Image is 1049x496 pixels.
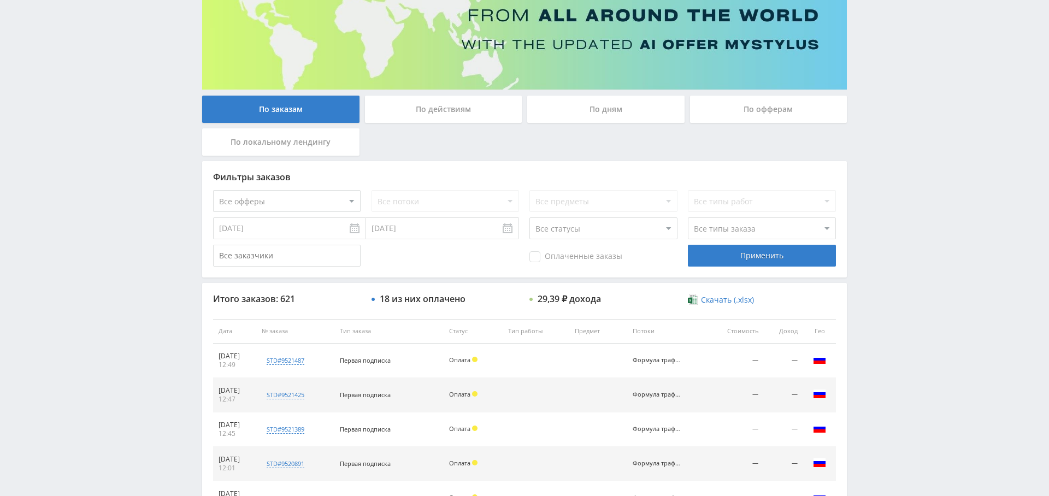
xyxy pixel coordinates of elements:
[503,319,569,344] th: Тип работы
[472,357,478,362] span: Холд
[449,424,470,433] span: Оплата
[219,352,251,361] div: [DATE]
[701,296,754,304] span: Скачать (.xlsx)
[256,319,334,344] th: № заказа
[527,96,685,123] div: По дням
[219,361,251,369] div: 12:49
[813,422,826,435] img: rus.png
[267,356,304,365] div: std#9521487
[334,319,444,344] th: Тип заказа
[202,96,360,123] div: По заказам
[627,319,708,344] th: Потоки
[633,460,682,467] div: Формула трафика контекст
[340,391,391,399] span: Первая подписка
[708,319,764,344] th: Стоимость
[688,294,753,305] a: Скачать (.xlsx)
[708,447,764,481] td: —
[219,386,251,395] div: [DATE]
[267,425,304,434] div: std#9521389
[472,391,478,397] span: Холд
[764,412,803,447] td: —
[633,426,682,433] div: Формула трафика контекст
[219,464,251,473] div: 12:01
[708,412,764,447] td: —
[764,378,803,412] td: —
[538,294,601,304] div: 29,39 ₽ дохода
[813,387,826,400] img: rus.png
[688,245,835,267] div: Применить
[213,245,361,267] input: Все заказчики
[213,172,836,182] div: Фильтры заказов
[219,429,251,438] div: 12:45
[219,421,251,429] div: [DATE]
[688,294,697,305] img: xlsx
[340,425,391,433] span: Первая подписка
[380,294,465,304] div: 18 из них оплачено
[444,319,503,344] th: Статус
[202,128,360,156] div: По локальному лендингу
[267,459,304,468] div: std#9520891
[813,456,826,469] img: rus.png
[213,319,256,344] th: Дата
[219,455,251,464] div: [DATE]
[449,459,470,467] span: Оплата
[340,356,391,364] span: Первая подписка
[708,378,764,412] td: —
[449,356,470,364] span: Оплата
[764,319,803,344] th: Доход
[764,344,803,378] td: —
[633,391,682,398] div: Формула трафика контекст
[267,391,304,399] div: std#9521425
[803,319,836,344] th: Гео
[764,447,803,481] td: —
[569,319,627,344] th: Предмет
[449,390,470,398] span: Оплата
[213,294,361,304] div: Итого заказов: 621
[690,96,847,123] div: По офферам
[340,459,391,468] span: Первая подписка
[472,460,478,465] span: Холд
[529,251,622,262] span: Оплаченные заказы
[708,344,764,378] td: —
[472,426,478,431] span: Холд
[219,395,251,404] div: 12:47
[365,96,522,123] div: По действиям
[633,357,682,364] div: Формула трафика контекст
[813,353,826,366] img: rus.png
